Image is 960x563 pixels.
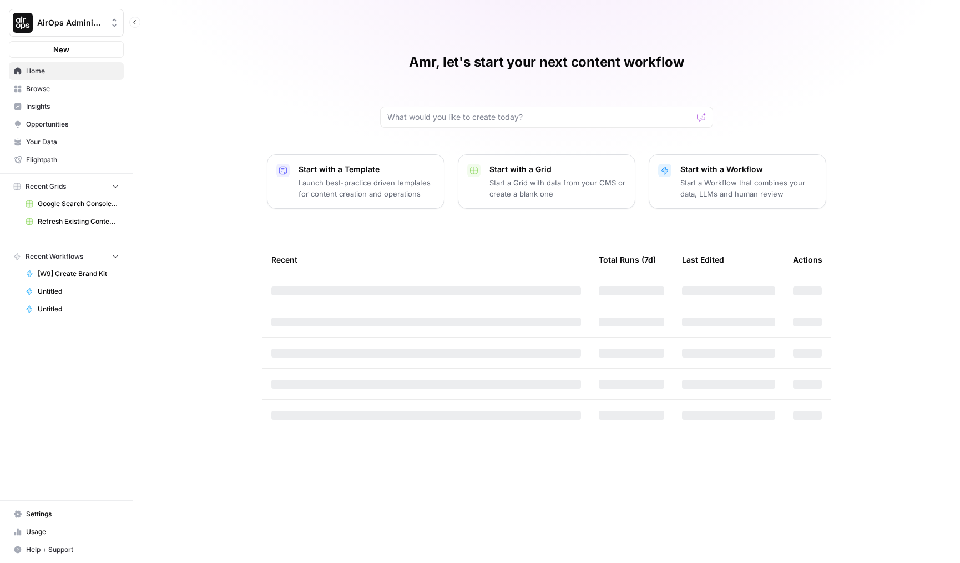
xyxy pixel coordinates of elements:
div: Total Runs (7d) [599,244,656,275]
span: Refresh Existing Content (3) [38,217,119,227]
p: Start with a Workflow [680,164,817,175]
div: Recent [271,244,581,275]
p: Launch best-practice driven templates for content creation and operations [299,177,435,199]
button: Recent Grids [9,178,124,195]
h1: Amr, let's start your next content workflow [409,53,684,71]
span: Untitled [38,304,119,314]
span: AirOps Administrative [37,17,104,28]
span: Recent Workflows [26,252,83,262]
p: Start with a Template [299,164,435,175]
span: Untitled [38,286,119,296]
a: Untitled [21,300,124,318]
span: Settings [26,509,119,519]
a: Home [9,62,124,80]
span: Your Data [26,137,119,147]
span: Help + Support [26,545,119,555]
a: Browse [9,80,124,98]
span: Flightpath [26,155,119,165]
button: Start with a WorkflowStart a Workflow that combines your data, LLMs and human review [649,154,826,209]
button: Start with a GridStart a Grid with data from your CMS or create a blank one [458,154,635,209]
span: Google Search Console - [DOMAIN_NAME] [38,199,119,209]
a: Google Search Console - [DOMAIN_NAME] [21,195,124,213]
span: Recent Grids [26,182,66,192]
span: Home [26,66,119,76]
span: [W9] Create Brand Kit [38,269,119,279]
span: New [53,44,69,55]
a: Refresh Existing Content (3) [21,213,124,230]
p: Start a Workflow that combines your data, LLMs and human review [680,177,817,199]
a: Usage [9,523,124,541]
p: Start a Grid with data from your CMS or create a blank one [489,177,626,199]
button: Workspace: AirOps Administrative [9,9,124,37]
span: Browse [26,84,119,94]
button: Start with a TemplateLaunch best-practice driven templates for content creation and operations [267,154,444,209]
span: Opportunities [26,119,119,129]
button: New [9,41,124,58]
a: Settings [9,505,124,523]
a: [W9] Create Brand Kit [21,265,124,283]
input: What would you like to create today? [387,112,693,123]
a: Untitled [21,283,124,300]
a: Opportunities [9,115,124,133]
button: Help + Support [9,541,124,559]
a: Flightpath [9,151,124,169]
img: AirOps Administrative Logo [13,13,33,33]
a: Insights [9,98,124,115]
div: Last Edited [682,244,724,275]
div: Actions [793,244,822,275]
span: Insights [26,102,119,112]
button: Recent Workflows [9,248,124,265]
span: Usage [26,527,119,537]
a: Your Data [9,133,124,151]
p: Start with a Grid [489,164,626,175]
